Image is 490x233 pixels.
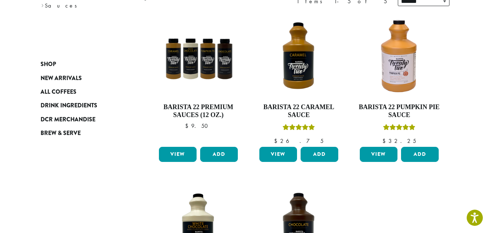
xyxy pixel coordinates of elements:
[41,85,127,99] a: All Coffees
[41,74,82,83] span: New Arrivals
[157,15,240,98] img: B22SauceSqueeze_All-300x300.png
[41,129,81,138] span: Brew & Serve
[41,71,127,85] a: New Arrivals
[358,15,440,98] img: DP3239.64-oz.01.default.png
[185,122,211,130] bdi: 9.50
[274,137,280,145] span: $
[382,137,416,145] bdi: 32.25
[185,122,191,130] span: $
[401,147,439,162] button: Add
[41,101,97,110] span: Drink Ingredients
[383,123,415,134] div: Rated 5.00 out of 5
[358,15,440,144] a: Barista 22 Pumpkin Pie SauceRated 5.00 out of 5 $32.25
[157,103,240,119] h4: Barista 22 Premium Sauces (12 oz.)
[200,147,238,162] button: Add
[258,15,340,144] a: Barista 22 Caramel SauceRated 5.00 out of 5 $26.75
[360,147,397,162] a: View
[258,15,340,98] img: B22-Caramel-Sauce_Stock-e1709240861679.png
[41,113,127,126] a: DCR Merchandise
[41,88,76,97] span: All Coffees
[358,103,440,119] h4: Barista 22 Pumpkin Pie Sauce
[283,123,315,134] div: Rated 5.00 out of 5
[157,15,240,144] a: Barista 22 Premium Sauces (12 oz.) $9.50
[259,147,297,162] a: View
[41,115,95,124] span: DCR Merchandise
[382,137,388,145] span: $
[41,99,127,112] a: Drink Ingredients
[159,147,197,162] a: View
[274,137,324,145] bdi: 26.75
[258,103,340,119] h4: Barista 22 Caramel Sauce
[41,57,127,71] a: Shop
[301,147,338,162] button: Add
[41,126,127,140] a: Brew & Serve
[41,60,56,69] span: Shop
